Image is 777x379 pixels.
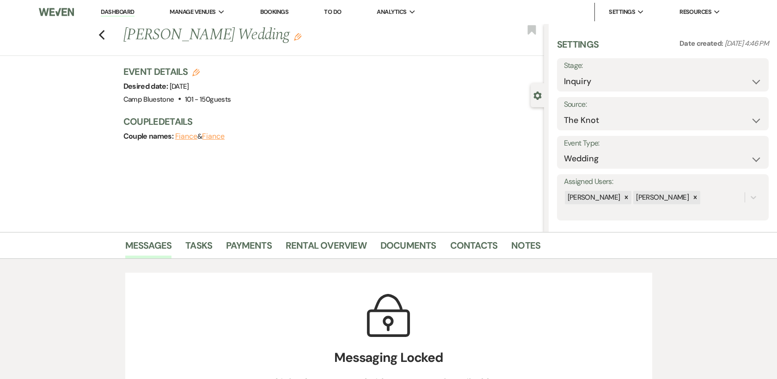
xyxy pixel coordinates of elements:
[123,131,175,141] span: Couple names:
[175,133,198,140] button: Fiance
[609,7,635,17] span: Settings
[511,238,540,258] a: Notes
[533,91,542,99] button: Close lead details
[123,95,174,104] span: Camp Bluestone
[564,175,762,189] label: Assigned Users:
[679,7,711,17] span: Resources
[175,132,225,141] span: &
[565,191,622,204] div: [PERSON_NAME]
[294,32,301,41] button: Edit
[185,238,212,258] a: Tasks
[260,8,289,16] a: Bookings
[202,133,225,140] button: Fiance
[725,39,769,48] span: [DATE] 4:46 PM
[231,348,547,367] h4: Messaging Locked
[39,2,74,22] img: Weven Logo
[377,7,406,17] span: Analytics
[123,115,535,128] h3: Couple Details
[450,238,498,258] a: Contacts
[123,81,170,91] span: Desired date:
[557,38,599,58] h3: Settings
[324,8,341,16] a: To Do
[123,24,456,46] h1: [PERSON_NAME] Wedding
[564,59,762,73] label: Stage:
[170,82,189,91] span: [DATE]
[170,7,215,17] span: Manage Venues
[564,137,762,150] label: Event Type:
[123,65,231,78] h3: Event Details
[564,98,762,111] label: Source:
[380,238,436,258] a: Documents
[679,39,725,48] span: Date created:
[125,238,172,258] a: Messages
[633,191,690,204] div: [PERSON_NAME]
[185,95,231,104] span: 101 - 150 guests
[286,238,367,258] a: Rental Overview
[226,238,272,258] a: Payments
[101,8,134,17] a: Dashboard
